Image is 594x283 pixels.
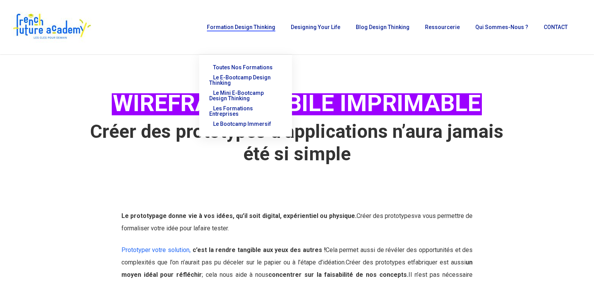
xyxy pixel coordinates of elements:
span: . [228,225,229,232]
span: Créer des prototypes et [346,259,413,266]
a: Le Mini E-Bootcamp Design Thinking [207,88,284,103]
span: Les Formations Entreprises [209,105,253,117]
a: Ressourcerie [421,24,464,30]
span: Blog Design Thinking [356,24,410,30]
a: Les Formations Entreprises [207,103,284,119]
a: CONTACT [540,24,572,30]
strong: Le prototypage donne vie à vos idées, qu’il soit digital, expérientiel ou physique. [121,212,357,220]
span: Le Bootcamp Immersif [213,121,271,127]
img: French Future Academy [11,12,92,43]
span: Ressourcerie [425,24,460,30]
a: Qui sommes-nous ? [471,24,532,30]
span: Créer des prototypes [357,212,415,220]
strong: c’est la rendre tangible aux yeux des autres ! [193,246,326,254]
a: Formation Design Thinking [203,24,279,30]
a: Prototyper votre solution, [121,246,191,254]
a: Toutes nos formations [207,62,284,72]
span: Formation Design Thinking [207,24,275,30]
a: Le Bootcamp Immersif [207,119,284,129]
em: WIREFRAME MOBILE IMPRIMABLE [112,89,482,117]
span: Le E-Bootcamp Design Thinking [209,74,271,86]
strong: concentrer sur la faisabilité de nos concepts. [268,271,408,278]
span: Cela permet aussi de révéler des opportunités et des complexités que l’on n’aurait pas pu déceler... [121,246,473,266]
span: Designing Your Life [291,24,340,30]
strong: Créer des prototypes d’applications n’aura jamais été si simple [90,120,504,165]
span: Toutes nos formations [213,64,273,70]
span: Qui sommes-nous ? [475,24,528,30]
a: Le E-Bootcamp Design Thinking [207,72,284,88]
a: Designing Your Life [287,24,344,30]
span: Le Mini E-Bootcamp Design Thinking [209,90,264,101]
span: CONTACT [544,24,568,30]
a: Blog Design Thinking [352,24,413,30]
span: faire tester [198,225,228,232]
